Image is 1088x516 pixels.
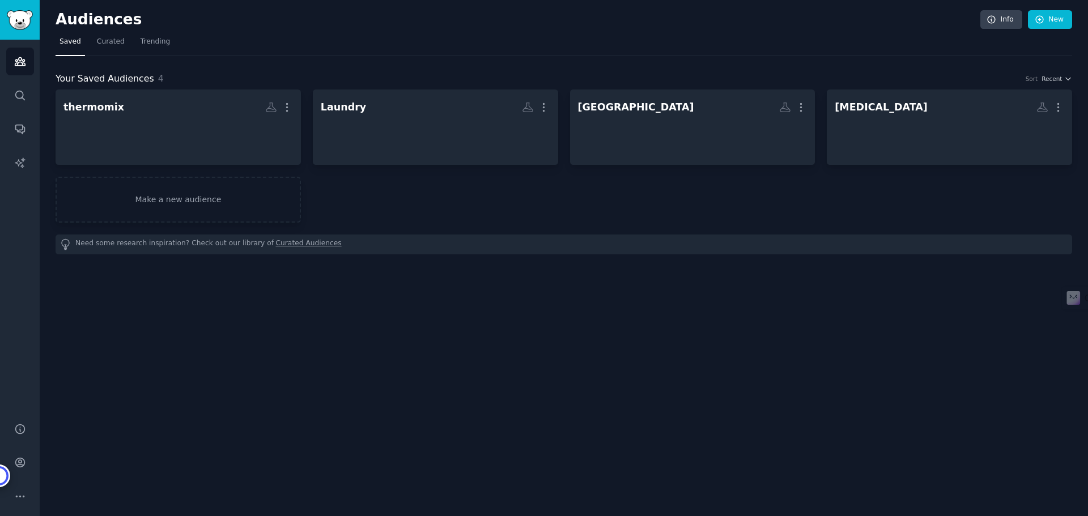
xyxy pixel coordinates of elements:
a: Curated Audiences [276,238,342,250]
a: thermomix [56,89,301,165]
h2: Audiences [56,11,980,29]
a: Trending [137,33,174,56]
a: Saved [56,33,85,56]
button: Recent [1042,75,1072,83]
div: Laundry [321,100,366,114]
div: Sort [1026,75,1038,83]
a: Make a new audience [56,177,301,223]
a: Curated [93,33,129,56]
div: thermomix [63,100,124,114]
a: Info [980,10,1022,29]
span: Recent [1042,75,1062,83]
span: Curated [97,37,125,47]
img: GummySearch logo [7,10,33,30]
a: Laundry [313,89,558,165]
div: Need some research inspiration? Check out our library of [56,234,1072,254]
a: New [1028,10,1072,29]
a: [MEDICAL_DATA] [827,89,1072,165]
a: [GEOGRAPHIC_DATA] [570,89,815,165]
span: 4 [158,73,164,84]
div: [GEOGRAPHIC_DATA] [578,100,694,114]
div: [MEDICAL_DATA] [835,100,928,114]
span: Your Saved Audiences [56,72,154,86]
span: Trending [141,37,170,47]
span: Saved [59,37,81,47]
